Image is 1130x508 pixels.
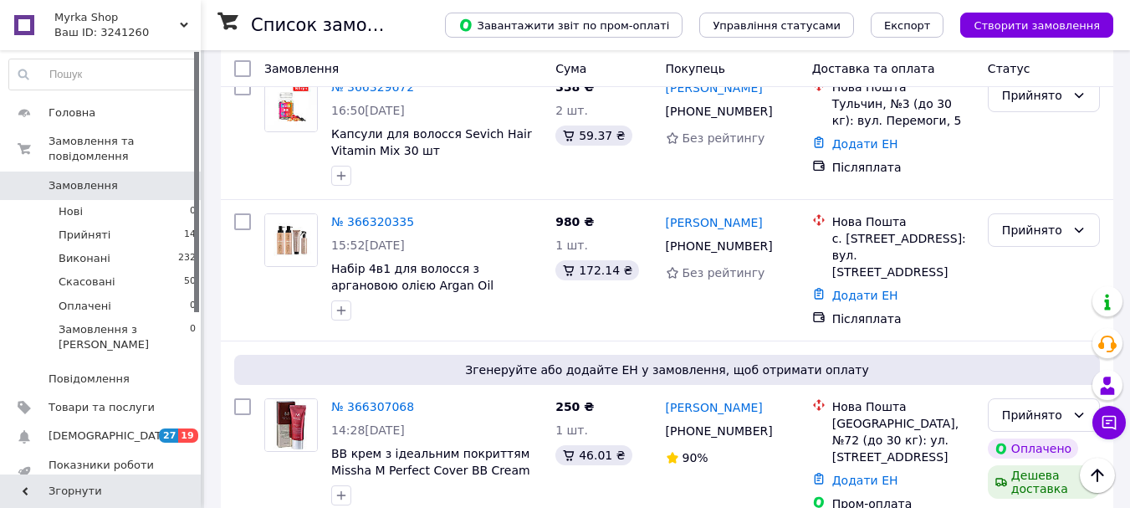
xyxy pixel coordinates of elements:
span: Управління статусами [713,19,841,32]
button: Завантажити звіт по пром-оплаті [445,13,683,38]
span: Завантажити звіт по пром-оплаті [458,18,669,33]
div: Ваш ID: 3241260 [54,25,201,40]
a: [PERSON_NAME] [666,214,763,231]
span: [DEMOGRAPHIC_DATA] [49,428,172,444]
a: Капсули для волосся Sevich Hair Vitamin Mix 30 шт [331,127,532,157]
a: № 366329672 [331,80,414,94]
img: Фото товару [265,80,317,131]
a: Фото товару [264,79,318,132]
span: Статус [988,62,1030,75]
span: 0 [190,322,196,352]
span: Повідомлення [49,372,130,387]
span: 0 [190,299,196,314]
div: Прийнято [1002,406,1066,424]
span: 14 [184,228,196,243]
a: № 366320335 [331,215,414,228]
span: 2 шт. [555,104,588,117]
a: Додати ЕН [832,474,898,487]
span: Нові [59,204,83,219]
div: Оплачено [988,439,1078,459]
span: Товари та послуги [49,400,155,415]
a: Додати ЕН [832,289,898,302]
button: Чат з покупцем [1092,406,1126,439]
span: 19 [178,428,197,443]
div: Післяплата [832,159,974,176]
span: 232 [178,251,196,266]
span: 1 шт. [555,239,588,252]
span: Прийняті [59,228,110,243]
div: [GEOGRAPHIC_DATA], №72 (до 30 кг): ул. [STREET_ADDRESS] [832,415,974,465]
button: Управління статусами [699,13,854,38]
span: Покупець [666,62,725,75]
span: 50 [184,275,196,290]
span: Без рейтингу [683,131,765,145]
span: Головна [49,105,95,121]
span: Експорт [884,19,931,32]
span: 0 [190,204,196,219]
a: Додати ЕН [832,137,898,151]
div: Дешева доставка [988,465,1100,499]
a: BB крем з ідеальним покриттям Missha M Perfect Cover BB Cream 23 SPF42/PA++ (20 мл) 23 Тон [331,447,530,494]
span: Cума [555,62,586,75]
span: Замовлення з [PERSON_NAME] [59,322,190,352]
span: Доставка та оплата [812,62,935,75]
span: Показники роботи компанії [49,458,155,488]
span: 15:52[DATE] [331,239,405,252]
a: Набір 4в1 для волосся з аргановою олією Argan Oil Bogenia BG411 ( шампунь, кондиціонер, маска, те... [331,262,539,342]
div: [PHONE_NUMBER] [662,100,776,123]
span: 27 [159,428,178,443]
button: Наверх [1080,458,1115,493]
span: Без рейтингу [683,266,765,280]
div: Нова Пошта [832,213,974,230]
span: Замовлення та повідомлення [49,134,201,164]
span: 338 ₴ [555,80,594,94]
div: 46.01 ₴ [555,445,631,465]
div: с. [STREET_ADDRESS]: вул. [STREET_ADDRESS] [832,230,974,280]
a: Фото товару [264,398,318,452]
span: Myrka Shop [54,10,180,25]
div: Післяплата [832,310,974,327]
a: Створити замовлення [943,18,1113,31]
span: 90% [683,451,708,464]
span: 1 шт. [555,423,588,437]
span: Створити замовлення [974,19,1100,32]
span: 16:50[DATE] [331,104,405,117]
span: Замовлення [49,178,118,193]
span: Замовлення [264,62,339,75]
img: Фото товару [265,214,317,266]
span: Згенеруйте або додайте ЕН у замовлення, щоб отримати оплату [241,362,1093,378]
a: № 366307068 [331,400,414,413]
a: [PERSON_NAME] [666,399,763,416]
div: [PHONE_NUMBER] [662,419,776,443]
div: 59.37 ₴ [555,126,631,146]
input: Пошук [9,59,197,90]
div: Нова Пошта [832,79,974,95]
div: Прийнято [1002,221,1066,239]
a: [PERSON_NAME] [666,80,763,96]
img: Фото товару [265,399,317,451]
div: 172.14 ₴ [555,260,639,280]
h1: Список замовлень [251,15,421,35]
button: Створити замовлення [960,13,1113,38]
a: Фото товару [264,213,318,267]
span: Виконані [59,251,110,266]
div: Прийнято [1002,86,1066,105]
span: Оплачені [59,299,111,314]
button: Експорт [871,13,944,38]
span: 980 ₴ [555,215,594,228]
span: 14:28[DATE] [331,423,405,437]
div: [PHONE_NUMBER] [662,234,776,258]
div: Нова Пошта [832,398,974,415]
div: Тульчин, №3 (до 30 кг): вул. Перемоги, 5 [832,95,974,129]
span: 250 ₴ [555,400,594,413]
span: Скасовані [59,275,115,290]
